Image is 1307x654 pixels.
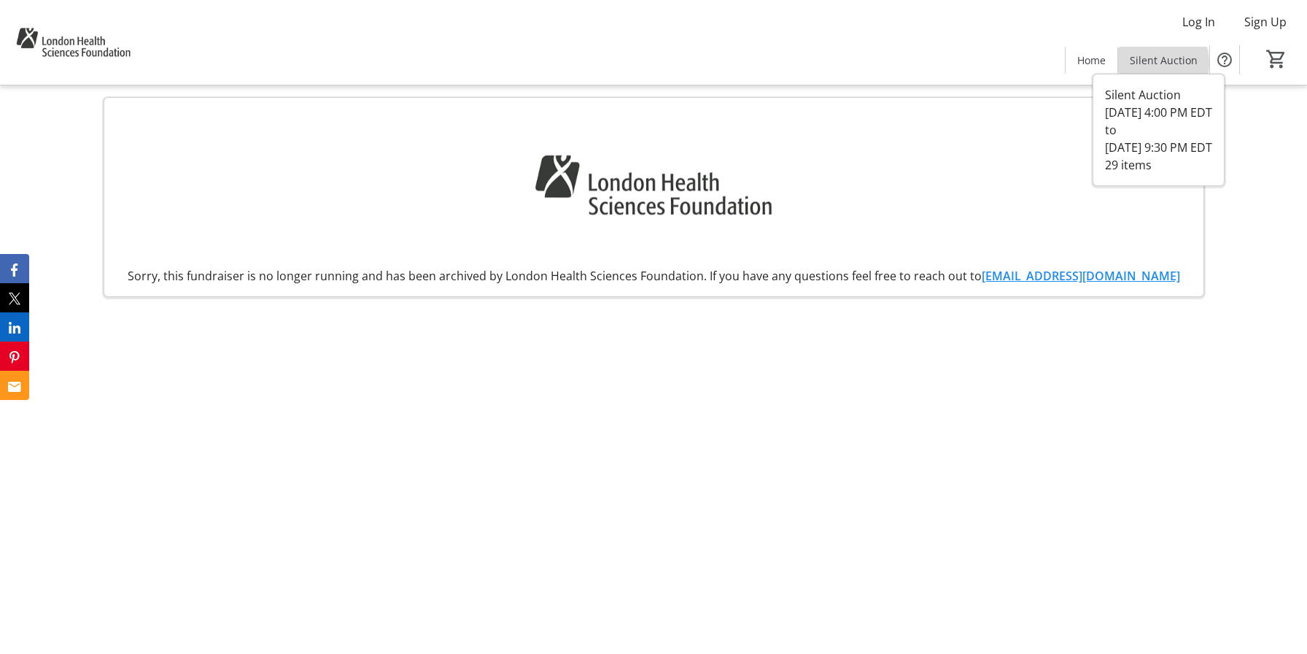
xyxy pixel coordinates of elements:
div: Silent Auction [1105,86,1212,104]
a: Silent Auction [1118,47,1209,74]
a: [EMAIL_ADDRESS][DOMAIN_NAME] [982,268,1180,284]
div: to [1105,121,1212,139]
a: Home [1066,47,1117,74]
span: Log In [1182,13,1215,31]
button: Log In [1171,10,1227,34]
div: [DATE] 4:00 PM EDT [1105,104,1212,121]
button: Help [1210,45,1239,74]
span: Sign Up [1244,13,1287,31]
button: Cart [1263,46,1289,72]
div: [DATE] 9:30 PM EDT [1105,139,1212,156]
button: Sign Up [1233,10,1298,34]
span: Silent Auction [1130,53,1198,68]
img: London Health Sciences Foundation logo [519,109,788,261]
img: London Health Sciences Foundation's Logo [9,6,138,79]
span: Home [1077,53,1106,68]
div: 29 items [1105,156,1212,174]
div: Sorry, this fundraiser is no longer running and has been archived by London Health Sciences Found... [116,267,1192,285]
